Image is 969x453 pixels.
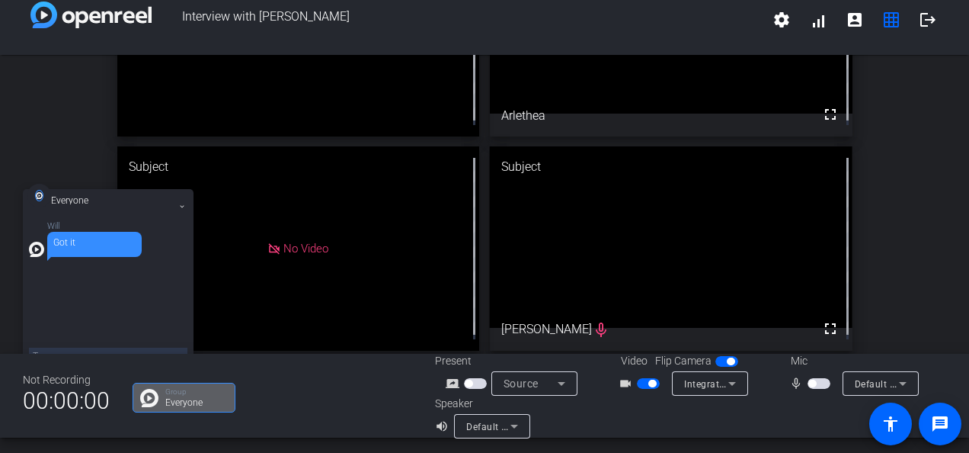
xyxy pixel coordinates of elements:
img: white-gradient.svg [30,2,152,28]
p: Everyone [165,398,227,407]
img: Chat Icon [140,389,158,407]
mat-icon: mic_none [789,374,807,393]
mat-icon: grid_on [882,11,900,29]
mat-icon: logout [919,11,937,29]
span: Integrated Webcam (0bda:555e) [684,377,829,390]
span: Source [504,377,539,390]
p: Group [165,388,227,396]
span: Flip Camera [655,353,712,369]
div: Not Recording [23,372,110,388]
div: Got it [53,238,136,247]
mat-icon: fullscreen [821,320,839,338]
h3: Everyone [51,197,113,204]
div: Speaker [435,396,526,412]
mat-icon: screen_share_outline [446,374,464,393]
mat-icon: videocam_outline [619,374,637,393]
img: all-white.svg [29,242,44,257]
span: Default - Speakers (2- Realtek(R) Audio) [466,420,641,432]
p: Will [47,222,142,230]
span: Video [621,353,648,369]
button: signal_cellular_alt [800,2,836,38]
span: No Video [283,242,328,255]
div: Present [435,353,587,369]
span: 00:00:00 [23,382,110,419]
mat-icon: volume_up [435,417,453,435]
mat-icon: settings [772,11,791,29]
div: Mic [776,353,928,369]
div: Subject [490,146,852,188]
mat-icon: message [931,415,949,433]
span: Interview with [PERSON_NAME] [152,2,763,38]
div: Subject [117,146,480,188]
img: all-white.svg [35,190,43,201]
mat-icon: accessibility [881,415,900,433]
mat-icon: fullscreen [821,105,839,124]
mat-icon: account_box [846,11,864,29]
